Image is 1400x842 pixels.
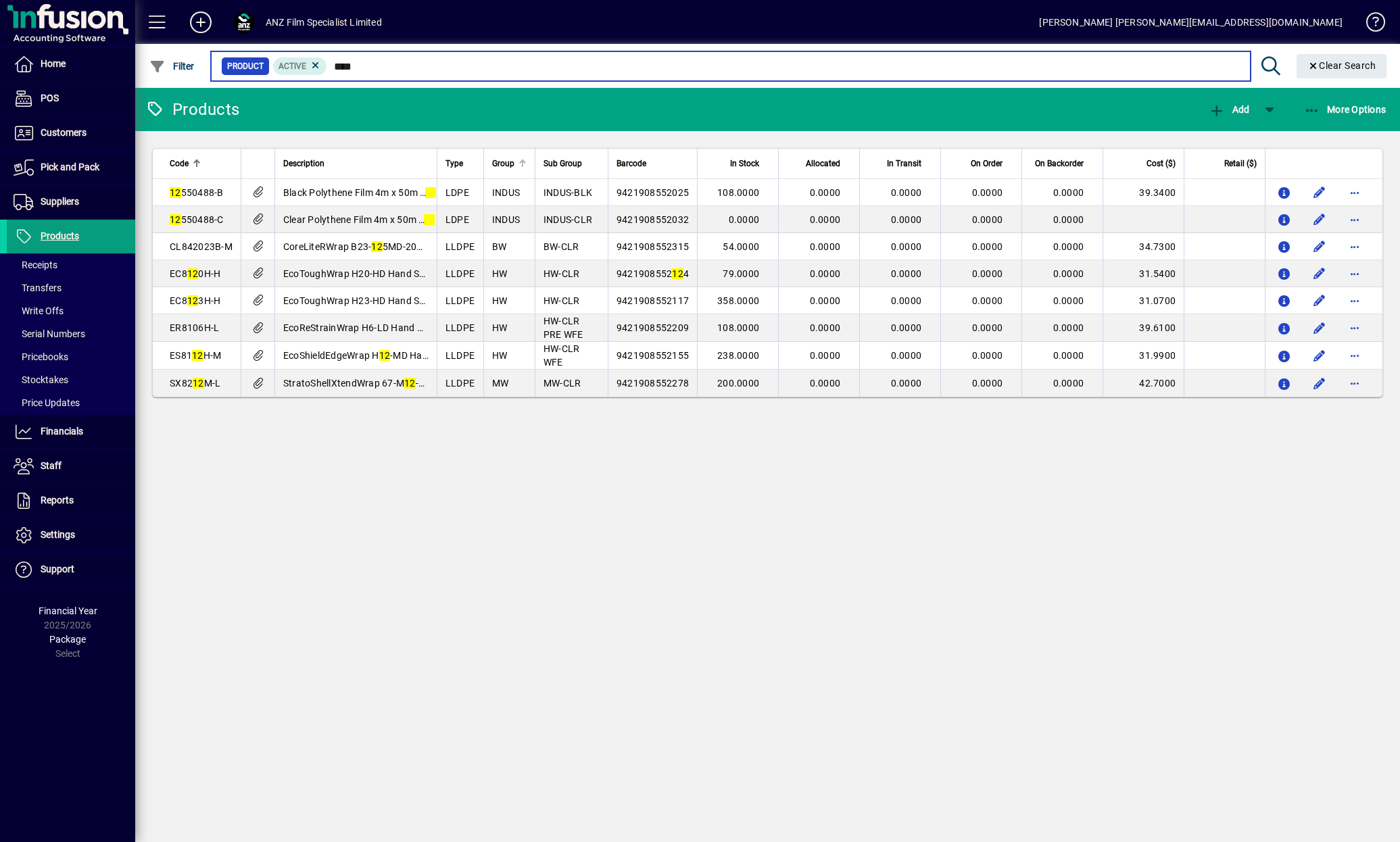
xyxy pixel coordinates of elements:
button: More options [1344,290,1366,312]
span: Group [492,156,514,171]
span: 0.0000 [972,268,1003,279]
span: Type [445,156,463,171]
span: 550488-B [170,187,224,198]
span: HW [492,268,508,279]
div: Barcode [617,156,689,171]
span: LLDPE [445,268,475,279]
span: 0.0000 [810,295,841,306]
span: 9421908552278 [617,378,689,389]
em: 12 [424,214,435,225]
button: More options [1344,209,1366,230]
span: 0.0000 [810,268,841,279]
span: BW [492,241,507,252]
span: LLDPE [445,378,475,389]
div: On Backorder [1030,156,1096,171]
span: 200.0000 [717,378,759,389]
a: Home [7,47,135,81]
a: Price Updates [7,391,135,414]
span: Settings [41,529,75,540]
span: 9421908552 4 [617,268,689,279]
button: Add [179,10,222,34]
span: 0.0000 [972,378,1003,389]
button: Edit [1309,345,1330,366]
em: 12 [425,187,437,198]
span: INDUS-BLK [544,187,592,198]
span: 0.0000 [972,187,1003,198]
a: Customers [7,116,135,150]
span: EcoToughWrap H23-HD Hand Stretch Film 500mm x 300m x 23mu (4Rolls/Carton) [283,295,640,306]
span: 54.0000 [723,241,759,252]
span: HW-CLR PRE WFE [544,316,583,340]
div: Products [145,99,239,120]
span: 0.0000 [891,378,922,389]
button: More options [1344,236,1366,257]
span: INDUS [492,214,520,225]
span: 0.0000 [891,295,922,306]
em: 12 [672,268,683,279]
span: 9421908552025 [617,187,689,198]
span: 9421908552032 [617,214,689,225]
span: Write Offs [14,305,64,316]
span: 0.0000 [1053,378,1084,389]
span: MW [492,378,509,389]
span: EcoShieldEdgeWrap H -MD Hand Stretch Film 450mm x 400m x mu (4Rolls/Carton) [283,350,660,361]
span: Reports [41,495,74,505]
button: More options [1344,263,1366,284]
span: LLDPE [445,322,475,333]
span: Products [41,230,79,241]
span: 0.0000 [810,378,841,389]
span: Staff [41,460,62,471]
span: MW-CLR [544,378,581,389]
span: More Options [1304,104,1386,115]
span: 108.0000 [717,322,759,333]
span: CL842023B-M [170,241,233,252]
div: Group [492,156,527,171]
span: 9421908552117 [617,295,689,306]
a: Settings [7,518,135,552]
span: 0.0000 [1053,241,1084,252]
span: HW [492,295,508,306]
em: 12 [187,268,199,279]
em: 12 [371,241,383,252]
button: Edit [1309,317,1330,339]
span: Allocated [806,156,840,171]
div: In Transit [868,156,934,171]
button: Filter [146,54,198,78]
td: 34.7300 [1103,233,1184,260]
span: 0.0000 [972,322,1003,333]
span: Package [49,634,86,645]
span: StratoShellXtendWrap 67-M -LD Machine Stretch Film 500mm x 2700m x mu (1Roll/[GEOGRAPHIC_DATA]) [283,378,761,389]
span: HW-CLR [544,268,580,279]
span: CoreLiteRWrap B23- 5MD-20R Bundling Stretch Film 5mm x 150m x 23mu (20Rolls/[GEOGRAPHIC_DATA]) [283,241,760,252]
span: EC8 3H-H [170,295,220,306]
button: Add [1205,97,1253,122]
span: Stocktakes [14,374,68,385]
span: Description [283,156,324,171]
span: ER8106H-L [170,322,219,333]
span: 0.0000 [810,322,841,333]
em: 12 [170,214,181,225]
span: 0.0000 [891,214,922,225]
span: 0.0000 [1053,268,1084,279]
span: HW-CLR WFE [544,343,580,368]
span: 0.0000 [972,350,1003,361]
button: Edit [1309,236,1330,257]
span: Clear Polythene Film 4m x 50m x 5mu [283,214,454,225]
em: 12 [404,378,416,389]
em: 12 [379,350,391,361]
a: Knowledge Base [1356,3,1383,47]
span: 0.0000 [810,187,841,198]
a: Transfers [7,276,135,299]
span: Product [227,59,264,73]
button: More Options [1301,97,1390,122]
span: LDPE [445,187,469,198]
span: Filter [149,61,195,72]
div: On Order [949,156,1015,171]
div: Description [283,156,429,171]
a: POS [7,82,135,116]
a: Stocktakes [7,368,135,391]
span: 9421908552209 [617,322,689,333]
span: Financial Year [39,605,97,616]
mat-chip: Activation Status: Active [273,57,327,75]
em: 12 [187,295,199,306]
